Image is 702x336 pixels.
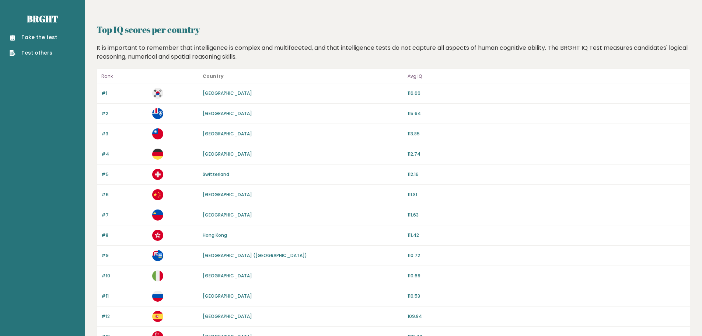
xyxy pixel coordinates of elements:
a: [GEOGRAPHIC_DATA] [203,313,252,319]
img: fk.svg [152,250,163,261]
a: [GEOGRAPHIC_DATA] [203,293,252,299]
img: cn.svg [152,189,163,200]
a: [GEOGRAPHIC_DATA] [203,90,252,96]
h2: Top IQ scores per country [97,23,690,36]
p: #12 [101,313,148,320]
a: [GEOGRAPHIC_DATA] [203,110,252,117]
p: #9 [101,252,148,259]
a: Test others [10,49,57,57]
img: it.svg [152,270,163,281]
img: ch.svg [152,169,163,180]
p: 110.53 [408,293,685,299]
img: ru.svg [152,291,163,302]
div: It is important to remember that intelligence is complex and multifaceted, and that intelligence ... [94,44,693,61]
p: #7 [101,212,148,218]
img: tw.svg [152,128,163,139]
p: #2 [101,110,148,117]
p: 111.63 [408,212,685,218]
a: Take the test [10,34,57,41]
p: Rank [101,72,148,81]
a: Switzerland [203,171,229,177]
a: Hong Kong [203,232,227,238]
p: 110.69 [408,273,685,279]
img: hk.svg [152,230,163,241]
a: [GEOGRAPHIC_DATA] [203,131,252,137]
p: 109.84 [408,313,685,320]
a: [GEOGRAPHIC_DATA] [203,191,252,198]
a: [GEOGRAPHIC_DATA] [203,273,252,279]
p: 115.64 [408,110,685,117]
img: li.svg [152,209,163,221]
p: #1 [101,90,148,97]
img: es.svg [152,311,163,322]
img: de.svg [152,149,163,160]
p: Avg IQ [408,72,685,81]
img: kr.svg [152,88,163,99]
p: #5 [101,171,148,178]
p: #3 [101,131,148,137]
p: #8 [101,232,148,239]
p: 111.42 [408,232,685,239]
p: #11 [101,293,148,299]
b: Country [203,73,224,79]
a: [GEOGRAPHIC_DATA] [203,151,252,157]
p: #10 [101,273,148,279]
p: 112.16 [408,171,685,178]
p: 111.81 [408,191,685,198]
img: tf.svg [152,108,163,119]
p: #4 [101,151,148,157]
a: Brght [27,13,58,25]
p: 112.74 [408,151,685,157]
p: 116.69 [408,90,685,97]
a: [GEOGRAPHIC_DATA] ([GEOGRAPHIC_DATA]) [203,252,307,259]
a: [GEOGRAPHIC_DATA] [203,212,252,218]
p: #6 [101,191,148,198]
p: 113.85 [408,131,685,137]
p: 110.72 [408,252,685,259]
